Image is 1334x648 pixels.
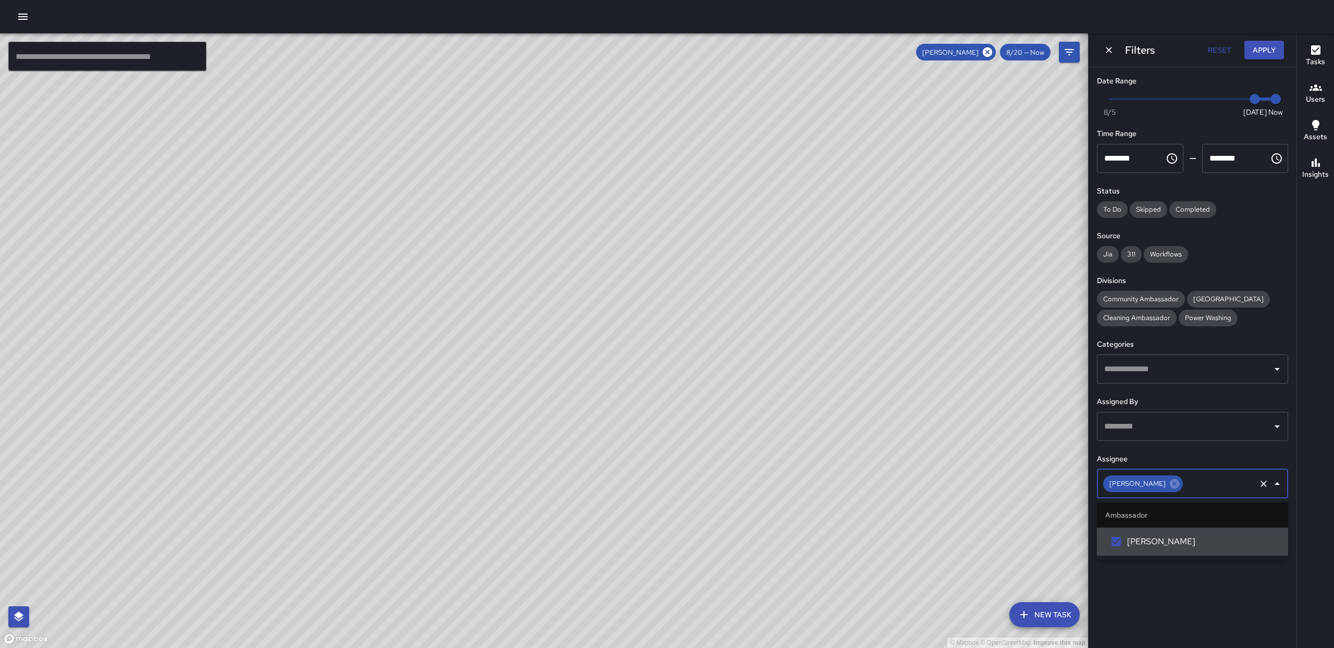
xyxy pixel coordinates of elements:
h6: Insights [1302,169,1329,180]
span: [PERSON_NAME] [916,48,985,57]
div: Skipped [1130,201,1167,218]
span: 311 [1121,250,1142,259]
span: Now [1268,107,1283,117]
h6: Categories [1097,339,1288,350]
span: Skipped [1130,205,1167,214]
span: Completed [1169,205,1216,214]
button: Choose time, selected time is 11:59 PM [1266,148,1287,169]
button: Clear [1256,476,1271,491]
span: To Do [1097,205,1128,214]
div: Community Ambassador [1097,291,1185,308]
button: Open [1270,419,1284,434]
span: [PERSON_NAME] [1127,535,1280,548]
span: [GEOGRAPHIC_DATA] [1187,295,1270,303]
div: Completed [1169,201,1216,218]
h6: Assets [1304,131,1327,143]
span: Workflows [1144,250,1188,259]
div: To Do [1097,201,1128,218]
div: 311 [1121,246,1142,263]
button: Choose time, selected time is 12:00 AM [1162,148,1182,169]
button: Dismiss [1101,42,1117,58]
span: 8/5 [1104,107,1116,117]
div: Power Washing [1179,310,1238,326]
button: Apply [1244,41,1284,60]
button: Open [1270,362,1284,376]
span: [PERSON_NAME] [1103,478,1172,490]
span: [DATE] [1243,107,1267,117]
div: [PERSON_NAME] [1103,475,1183,492]
span: Power Washing [1179,313,1238,322]
div: [GEOGRAPHIC_DATA] [1187,291,1270,308]
span: Cleaning Ambassador [1097,313,1177,322]
button: Close [1270,476,1284,491]
h6: Status [1097,186,1288,197]
span: Jia [1097,250,1119,259]
h6: Time Range [1097,128,1288,140]
div: Jia [1097,246,1119,263]
h6: Divisions [1097,275,1288,287]
button: Tasks [1297,38,1334,75]
button: Users [1297,75,1334,113]
button: Filters [1059,42,1080,63]
span: 8/20 — Now [1000,48,1051,57]
li: Ambassador [1097,503,1288,528]
button: Assets [1297,113,1334,150]
button: New Task [1009,602,1080,627]
div: Workflows [1144,246,1188,263]
div: Cleaning Ambassador [1097,310,1177,326]
h6: Assignee [1097,454,1288,465]
button: Insights [1297,150,1334,188]
h6: Tasks [1306,56,1325,68]
span: Community Ambassador [1097,295,1185,303]
div: [PERSON_NAME] [916,44,996,60]
h6: Filters [1125,42,1155,58]
h6: Source [1097,230,1288,242]
button: Reset [1203,41,1236,60]
h6: Users [1306,94,1325,105]
h6: Date Range [1097,76,1288,87]
h6: Assigned By [1097,396,1288,408]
